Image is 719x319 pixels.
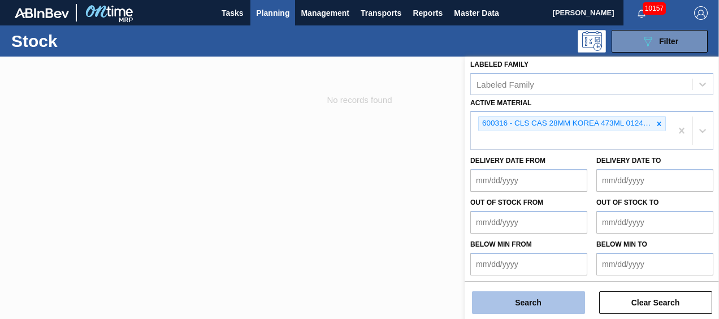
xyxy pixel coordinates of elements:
label: Labeled Family [470,61,529,68]
span: Reports [413,6,443,20]
input: mm/dd/yyyy [596,253,713,275]
button: Notifications [623,5,660,21]
span: Management [301,6,349,20]
span: Master Data [454,6,499,20]
input: mm/dd/yyyy [596,169,713,192]
span: Transports [361,6,401,20]
img: Logout [694,6,708,20]
span: 10157 [643,2,666,15]
label: Active Material [470,99,531,107]
div: 600316 - CLS CAS 28MM KOREA 473ML 0124 [GEOGRAPHIC_DATA] [479,117,653,131]
img: TNhmsLtSVTkK8tSr43FrP2fwEKptu5GPRR3wAAAABJRU5ErkJggg== [15,8,69,18]
input: mm/dd/yyyy [470,211,587,234]
span: Filter [659,37,678,46]
label: Below Min to [596,240,647,248]
label: Below Min from [470,240,532,248]
input: mm/dd/yyyy [470,169,587,192]
span: Tasks [220,6,245,20]
button: Filter [612,30,708,53]
label: Delivery Date to [596,157,661,165]
input: mm/dd/yyyy [470,253,587,275]
label: Delivery Date from [470,157,545,165]
span: Planning [256,6,289,20]
div: Programming: no user selected [578,30,606,53]
label: Out of Stock from [470,199,543,206]
label: Out of Stock to [596,199,659,206]
input: mm/dd/yyyy [596,211,713,234]
h1: Stock [11,35,167,48]
div: Labeled Family [477,79,534,89]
